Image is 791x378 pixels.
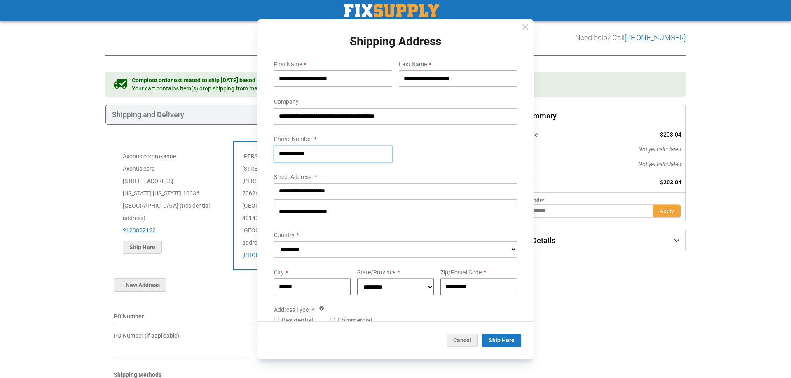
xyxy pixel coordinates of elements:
button: Apply [653,204,681,218]
span: Cancel [453,337,471,343]
label: Commercial [337,316,372,326]
span: Phone Number [274,136,312,143]
span: Ship Here [489,337,515,343]
span: PO Number (if applicable) [114,332,179,339]
a: [PHONE_NUMBER] [242,252,291,258]
span: State/Province [357,269,395,276]
span: New Address [120,282,160,288]
span: Address Type [274,306,309,313]
div: PO Number [114,312,472,325]
span: [US_STATE] [153,190,182,197]
h1: Check Out [105,29,686,47]
span: City [274,269,284,276]
span: First Name [274,61,302,68]
h1: Shipping Address [267,35,524,48]
h3: Need help? Call [575,34,686,42]
span: Complete order estimated to ship [DATE] based on all items in your cart. [132,76,319,84]
span: Country [274,232,295,238]
span: Last Name [399,61,427,68]
span: Order Summary [501,105,686,127]
button: New Address [114,278,166,292]
span: Company [274,99,299,105]
div: [PERSON_NAME] Job [STREET_ADDRESS], [PERSON_NAME] Job # 206265PO314972 [GEOGRAPHIC_DATA] , 40143-... [233,141,353,270]
img: Fix Industrial Supply [344,4,439,17]
span: Zip/Postal Code [440,269,482,276]
span: Ship Here [129,244,155,250]
th: Tax [501,157,583,172]
span: Apply [660,208,674,214]
button: Ship Here [482,334,521,347]
a: [PHONE_NUMBER] [625,33,686,42]
span: Street Address [274,174,311,180]
span: $203.04 [660,131,681,138]
button: Ship Here [123,241,162,254]
div: Shipping and Delivery [105,105,480,125]
div: Axonus corproxanne Axonus corp [STREET_ADDRESS] [US_STATE] , 10036 [GEOGRAPHIC_DATA] (Residential... [114,141,233,263]
th: Merchandise [501,127,583,142]
a: 2123822122 [123,227,156,234]
button: Cancel [447,334,478,347]
label: Residential [281,316,314,326]
span: $203.04 [660,179,681,186]
span: Not yet calculated [638,161,681,167]
span: Your cart contains item(s) drop shipping from manufacturer. [132,84,319,93]
a: store logo [344,4,439,17]
span: Not yet calculated [638,146,681,153]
